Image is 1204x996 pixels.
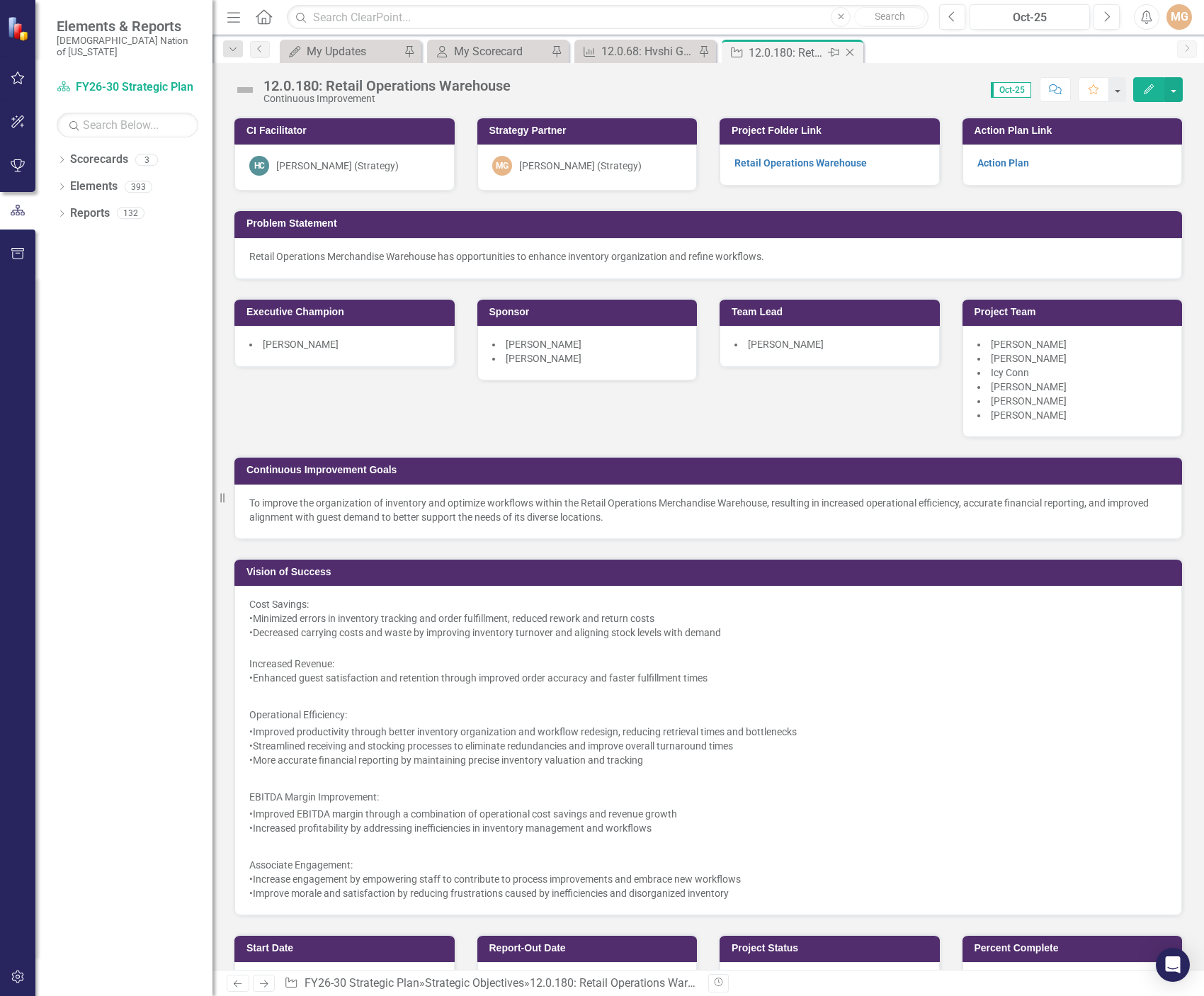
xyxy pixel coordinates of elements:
[284,975,698,992] div: » »
[249,739,1167,753] div: •Streamlined receiving and stocking processes to eliminate redundancies and improve overall turna...
[246,943,448,953] h3: Start Date
[276,159,399,173] div: [PERSON_NAME] (Strategy)
[975,943,1176,953] h3: Percent Complete
[249,753,1167,767] div: •More accurate financial reporting by maintaining precise inventory valuation and tracking
[249,657,1167,671] div: Increased Revenue:
[249,156,269,176] div: HC
[283,43,400,60] a: My Updates
[875,11,905,22] span: Search
[70,205,110,222] a: Reports
[991,395,1067,407] span: [PERSON_NAME]
[249,787,1167,807] p: EBITDA Margin Improvement:
[734,157,867,169] a: Retail Operations Warehouse
[246,307,448,317] h3: Executive Champion
[578,43,695,60] a: 12.0.68: Hvshi Gift Shop Inventory KPIs
[307,43,400,60] div: My Updates
[975,307,1176,317] h3: Project Team
[425,976,524,990] a: Strategic Objectives
[506,353,581,364] span: [PERSON_NAME]
[135,154,158,166] div: 3
[991,367,1029,378] span: Icy Conn
[732,943,933,953] h3: Project Status
[57,35,198,58] small: [DEMOGRAPHIC_DATA] Nation of [US_STATE]
[125,181,152,193] div: 393
[249,872,1167,886] div: •Increase engagement by empowering staff to contribute to process improvements and embrace new wo...
[117,208,144,220] div: 132
[70,179,118,195] a: Elements
[234,79,256,101] img: Not Defined
[70,152,128,168] a: Scorecards
[249,597,1167,611] div: Cost Savings:
[57,79,198,96] a: FY26-30 Strategic Plan
[249,855,1167,872] p: Associate Engagement:
[246,465,1175,475] h3: Continuous Improvement Goals
[263,78,511,94] div: 12.0.180: Retail Operations Warehouse
[991,82,1031,98] span: Oct-25
[249,886,1167,900] div: •Improve morale and satisfaction by reducing frustrations caused by inefficiencies and disorganiz...
[7,16,32,41] img: ClearPoint Strategy
[249,821,1167,835] div: •Increased profitability by addressing inefficiencies in inventory management and workflows
[732,307,933,317] h3: Team Lead
[249,249,1167,264] p: Retail Operations Merchandise Warehouse has opportunities to enhance inventory organization and r...
[249,626,1167,640] div: •Decreased carrying costs and waste by improving inventory turnover and aligning stock levels wit...
[977,157,1029,169] a: Action Plan
[1166,4,1192,30] button: MG
[1156,948,1190,982] div: Open Intercom Messenger
[489,943,691,953] h3: Report-Out Date
[492,156,512,176] div: MG
[749,44,824,62] div: 12.0.180: Retail Operations Warehouse
[249,671,1167,685] div: •Enhanced guest satisfaction and retention through improved order accuracy and faster fulfillment...
[991,381,1067,392] span: [PERSON_NAME]
[246,218,1175,229] h3: Problem Statement
[431,43,547,60] a: My Scorecard
[732,125,933,136] h3: Project Folder Link
[489,307,691,317] h3: Sponsor
[991,353,1067,364] span: [PERSON_NAME]
[854,7,925,27] button: Search
[489,125,691,136] h3: Strategy Partner
[530,976,724,990] div: 12.0.180: Retail Operations Warehouse
[305,976,419,990] a: FY26-30 Strategic Plan
[287,5,928,30] input: Search ClearPoint...
[263,339,339,350] span: [PERSON_NAME]
[249,705,1167,725] p: Operational Efficiency:
[506,339,581,350] span: [PERSON_NAME]
[601,43,695,60] div: 12.0.68: Hvshi Gift Shop Inventory KPIs
[249,725,1167,739] div: •Improved productivity through better inventory organization and workflow redesign, reducing retr...
[970,4,1090,30] button: Oct-25
[249,611,1167,626] div: •Minimized errors in inventory tracking and order fulfillment, reduced rework and return costs
[246,125,448,136] h3: CI Facilitator
[991,339,1067,350] span: [PERSON_NAME]
[519,159,642,173] div: [PERSON_NAME] (Strategy)
[249,496,1167,524] p: To improve the organization of inventory and optimize workflows within the Retail Operations Merc...
[249,807,1167,821] div: •Improved EBITDA margin through a combination of operational cost savings and revenue growth
[454,43,547,60] div: My Scorecard
[748,339,824,350] span: [PERSON_NAME]
[975,125,1176,136] h3: Action Plan Link
[57,18,198,35] span: Elements & Reports
[991,409,1067,421] span: [PERSON_NAME]
[57,113,198,137] input: Search Below...
[975,9,1085,26] div: Oct-25
[263,94,511,104] div: Continuous Improvement
[246,567,1175,577] h3: Vision of Success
